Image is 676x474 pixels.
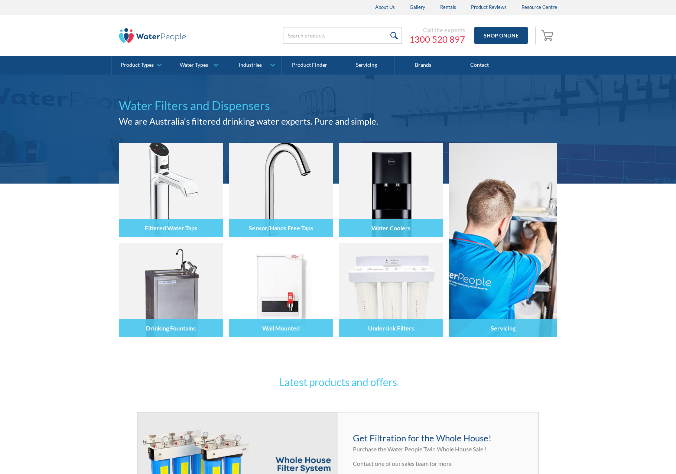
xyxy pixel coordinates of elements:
[262,325,300,332] h4: Wall Mounted
[339,143,443,237] img: Water Coolers
[451,56,508,75] a: Contact
[180,62,208,68] div: Water Types
[353,445,523,454] p: Purchase the Water People Twin Whole House Sale !
[229,143,333,237] img: Sensor/Hands Free Taps
[119,28,186,43] img: The Water People
[541,29,555,41] img: shopping cart
[282,56,338,75] a: Product Finder
[145,224,197,231] h4: Filtered Water Taps
[249,224,313,231] h4: Sensor/Hands Free Taps
[229,243,333,337] img: Wall Mounted
[225,56,281,75] a: Industries
[283,27,402,44] input: Search products
[353,431,523,445] h4: Get Filtration for the Whole House!
[474,27,528,44] a: Shop Online
[395,56,451,75] a: Brands
[121,62,154,68] div: Product Types
[119,243,223,337] img: Drinking Fountains
[339,243,443,337] img: Undersink Filters
[112,56,168,75] a: Product Types
[491,325,516,332] h4: Servicing
[371,224,410,231] h4: Water Coolers
[338,56,395,75] a: Servicing
[146,325,196,332] h4: Drinking Fountains
[239,62,262,68] div: Industries
[368,325,414,332] h4: Undersink Filters
[409,26,465,34] div: Call the experts
[409,34,465,45] a: 1300 520 897
[119,143,223,237] img: Filtered Water Taps
[168,56,224,75] a: Water Types
[449,143,557,337] a: Servicing
[193,374,483,390] h3: Latest products and offers
[539,27,557,45] a: Open empty cart
[353,459,523,468] p: Contact one of our sales team for more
